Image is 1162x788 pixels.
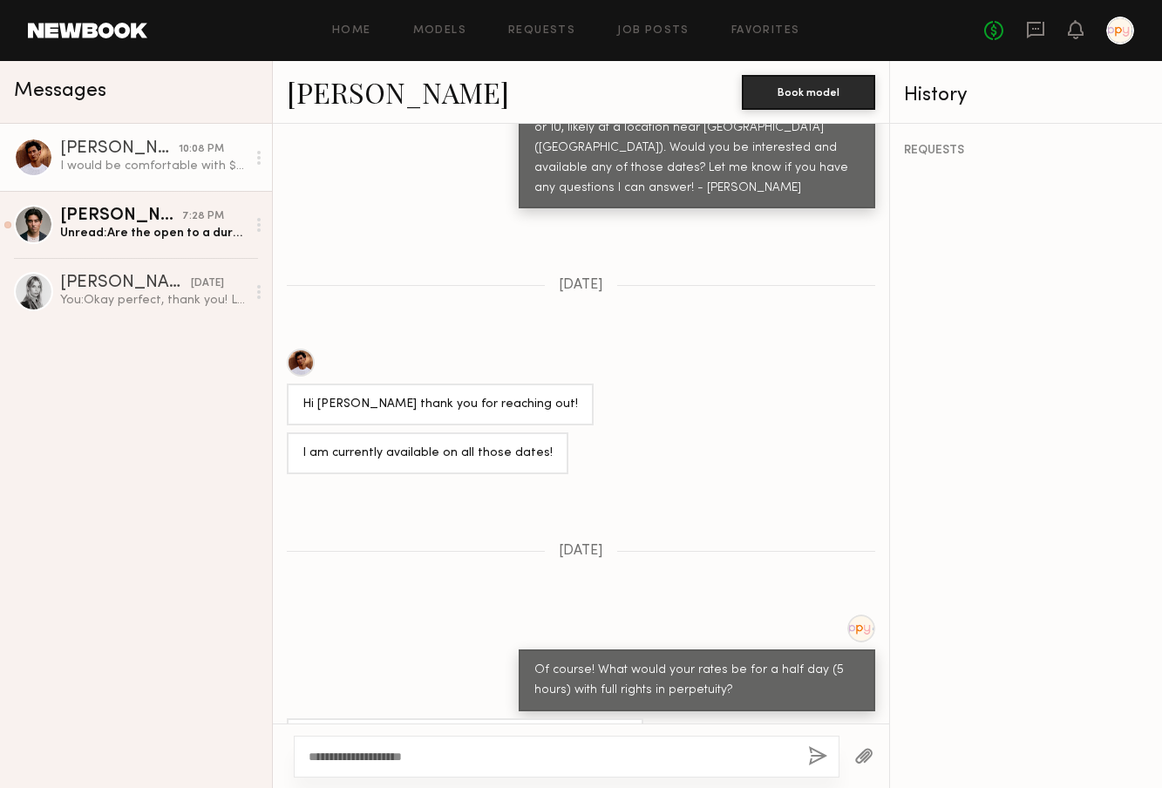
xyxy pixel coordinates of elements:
a: [PERSON_NAME] [287,73,509,111]
a: Requests [508,25,575,37]
a: Models [413,25,466,37]
div: History [904,85,1148,105]
div: You: Okay perfect, thank you! Let me see what I can do! [60,292,246,309]
a: Favorites [731,25,800,37]
div: Of course! What would your rates be for a half day (5 hours) with full rights in perpetuity? [534,661,860,701]
div: 10:08 PM [179,141,224,158]
div: Unread: Are the open to a duration? I normally don’t do perpetuity [60,225,246,241]
a: Book model [742,84,875,98]
div: [PERSON_NAME] [60,207,182,225]
span: [DATE] [559,544,603,559]
button: Book model [742,75,875,110]
div: 7:28 PM [182,208,224,225]
div: I would be comfortable with $500 for the session fee and in perp usage for $1k [60,158,246,174]
a: Job Posts [617,25,690,37]
span: Messages [14,81,106,101]
a: Home [332,25,371,37]
div: I am currently available on all those dates! [302,444,553,464]
div: [DATE] [191,275,224,292]
div: [PERSON_NAME] [60,275,191,292]
div: REQUESTS [904,145,1148,157]
div: Hi [PERSON_NAME] thank you for reaching out! [302,395,578,415]
span: [DATE] [559,278,603,293]
div: [PERSON_NAME] [60,140,179,158]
